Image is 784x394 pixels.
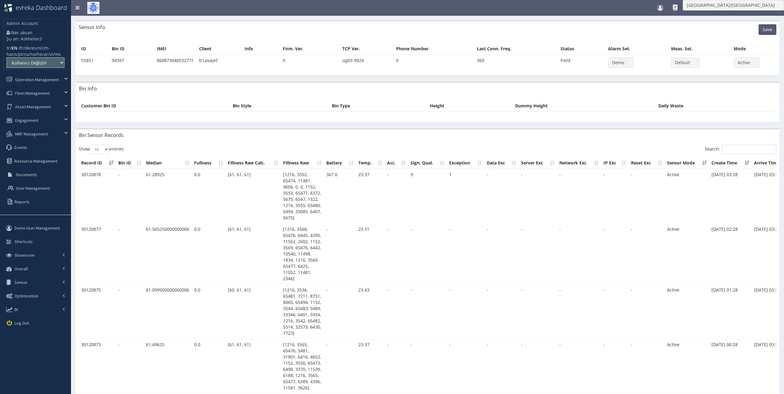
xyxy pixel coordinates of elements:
[709,224,752,284] td: [DATE] 02:28
[144,157,192,169] th: Median: activate to sort column ascending
[79,86,97,91] h3: Bin Info
[558,55,606,70] td: Field
[192,157,225,169] th: Fullness: activate to sort column ascending
[44,51,48,57] a: ar
[484,339,519,394] td: -
[116,224,144,284] td: -
[709,157,752,169] th: Create Time: activate to sort column ascending
[2,168,71,181] a: Documents
[197,43,242,55] th: Client
[15,199,30,205] span: Reports
[280,43,340,55] th: Firm. Ver.
[15,145,27,150] span: Events
[601,157,628,169] th: IP Exc: activate to sort column ascending
[519,157,557,169] th: Server Exc: activate to sort column ascending
[109,43,154,55] th: Bin ID
[484,284,519,339] td: -
[665,169,709,224] td: Active
[628,157,665,169] th: Reset Exc: activate to sort column ascending
[15,252,35,258] span: Showroom
[324,339,356,394] td: -
[356,224,385,284] td: 23.31
[55,51,61,57] a: ms
[79,24,105,30] h3: Sensor Info
[385,339,408,394] td: -
[734,57,759,68] button: Active
[394,43,474,55] th: Phone Number
[665,284,709,339] td: Active
[673,5,678,10] div: How Do I Use It?
[15,239,33,244] span: Shortcuts
[79,169,116,224] td: 30120878
[601,339,628,394] td: -
[408,157,447,169] th: Sign. Qual.: activate to sort column ascending
[447,339,484,394] td: -
[225,339,281,394] td: [61, 61, 61]
[427,100,513,112] th: Height
[6,45,50,57] a: zh-hans
[519,284,557,339] td: -
[144,224,192,284] td: 61.565250000000006
[197,55,242,70] td: b'Lavajet'
[16,3,67,12] span: evreka Dashboard
[484,157,519,169] th: Data Exc: activate to sort column ascending
[675,60,691,66] span: Default
[385,157,408,169] th: Acc.: activate to sort column ascending
[340,55,394,70] td: ug03-9024
[408,169,447,224] td: 9
[15,90,50,96] span: Fleet Management
[557,169,601,224] td: -
[447,284,484,339] td: -
[15,104,51,110] span: Asset Management
[281,339,324,394] td: [1216, 3565, 65476, 5481, 31801, 6416, 4652, 1152, 3556, 65473, 6490, 3370, 11539, 6188, 1216, 35...
[484,169,519,224] td: -
[225,169,281,224] td: [61, 61, 61]
[2,195,71,209] a: Reports
[15,77,59,82] span: Operation Management
[474,55,558,70] td: 360
[606,43,669,55] th: Alarm Set.
[32,45,36,51] a: es
[385,284,408,339] td: -
[15,131,48,137] span: MRF Management
[738,60,751,66] span: Active
[281,169,324,224] td: [1216, 3552, 65474, 11481, 9006, 0, 0, 1152, 3553, 65477, 6372, 5675, 6547, 1322, 1216, 3555, 654...
[4,4,12,12] img: evreka_logo_1_HoezNYK_wy30KrO.png
[38,45,42,51] a: nl
[557,339,601,394] td: -
[281,157,324,169] th: Fillness Raw: activate to sort column ascending
[192,169,225,224] td: 0.0
[408,284,447,339] td: -
[687,2,776,8] span: [GEOGRAPHIC_DATA]/[GEOGRAPHIC_DATA]
[15,307,18,312] span: BI
[513,100,656,112] th: Dummy Height
[601,224,628,284] td: -
[192,224,225,284] td: 0.0
[722,145,776,154] input: Search:
[225,157,281,169] th: Fillness Raw Calc.: activate to sort column ascending
[324,157,356,169] th: Battery: activate to sort column ascending
[15,118,39,123] span: Engagement
[116,157,144,169] th: Bin ID: activate to sort column ascending
[519,224,557,284] td: -
[709,169,752,224] td: [DATE] 03:28
[242,43,280,55] th: Info
[79,55,109,70] td: 55851
[709,339,752,394] td: [DATE] 00:28
[340,43,394,55] th: TCP Ver.
[144,284,192,339] td: 61.099500000000006
[394,55,474,70] td: X
[6,45,65,57] li: / / / / / / / / / / / / /
[192,339,225,394] td: 0.0
[474,43,558,55] th: Last Conn. Freq.
[15,225,60,231] span: Demo User Management
[15,293,38,299] span: Optimization
[557,157,601,169] th: Network Exc: activate to sort column ascending
[25,45,30,51] a: de
[781,391,784,394] iframe: JSD widget
[192,284,225,339] td: 0.0
[18,51,23,57] a: pt
[79,157,116,169] th: Record ID: activate to sort column ascending
[608,57,633,68] button: Demo
[90,145,109,154] select: Showentries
